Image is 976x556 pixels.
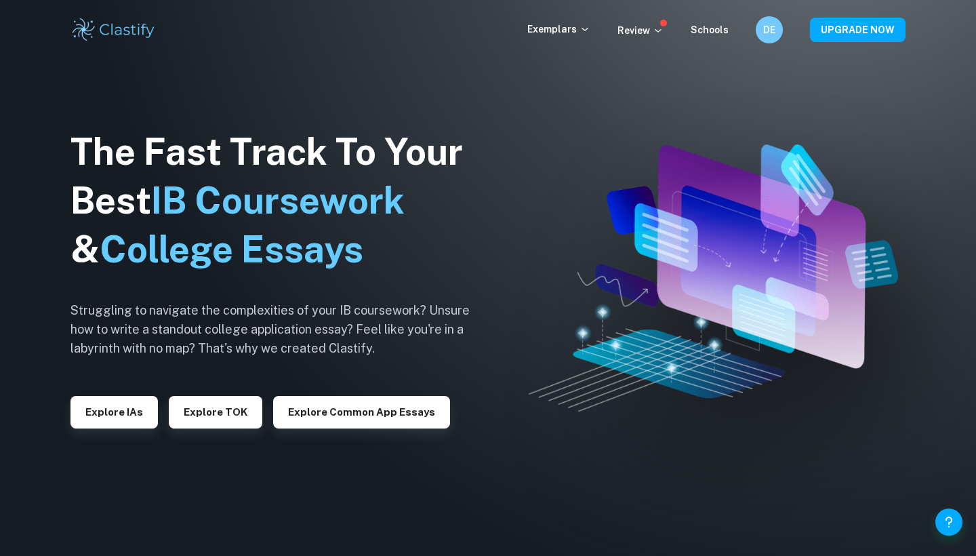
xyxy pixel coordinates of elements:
[70,396,158,429] button: Explore IAs
[151,179,405,222] span: IB Coursework
[169,405,262,418] a: Explore TOK
[935,509,962,536] button: Help and Feedback
[100,228,363,271] span: College Essays
[810,18,906,42] button: UPGRADE NOW
[527,22,590,37] p: Exemplars
[70,16,157,43] img: Clastify logo
[70,301,491,358] h6: Struggling to navigate the complexities of your IB coursework? Unsure how to write a standout col...
[756,16,783,43] button: DE
[691,24,729,35] a: Schools
[762,22,777,37] h6: DE
[273,396,450,429] button: Explore Common App essays
[529,144,897,412] img: Clastify hero
[169,396,262,429] button: Explore TOK
[70,405,158,418] a: Explore IAs
[273,405,450,418] a: Explore Common App essays
[617,23,664,38] p: Review
[70,127,491,274] h1: The Fast Track To Your Best &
